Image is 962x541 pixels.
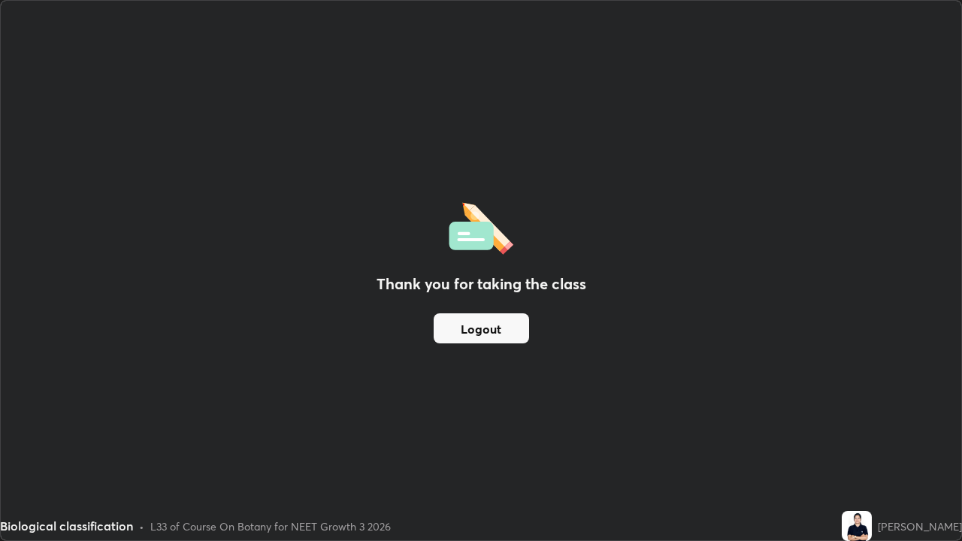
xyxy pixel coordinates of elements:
[842,511,872,541] img: 6112c12a2c27441c9b67f2bf0dcde0d6.jpg
[434,313,529,343] button: Logout
[150,518,391,534] div: L33 of Course On Botany for NEET Growth 3 2026
[139,518,144,534] div: •
[449,198,513,255] img: offlineFeedback.1438e8b3.svg
[878,518,962,534] div: [PERSON_NAME]
[377,273,586,295] h2: Thank you for taking the class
